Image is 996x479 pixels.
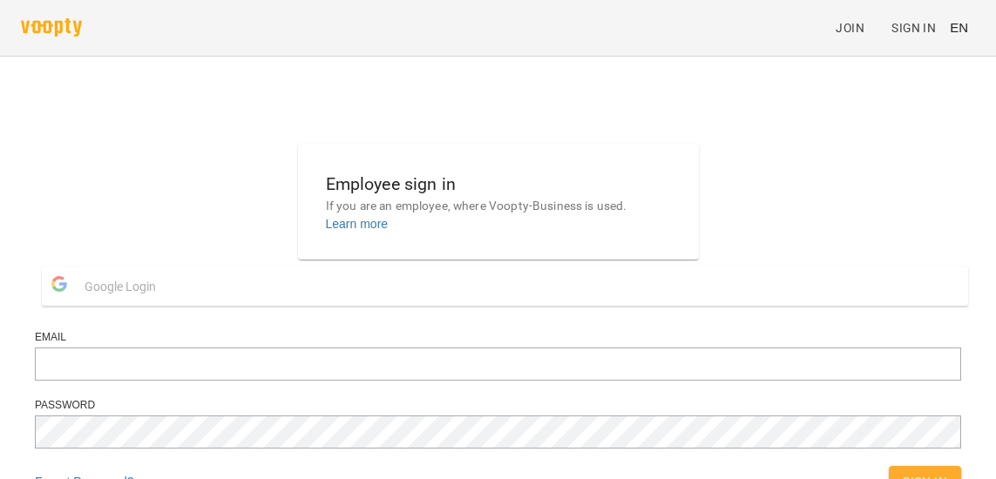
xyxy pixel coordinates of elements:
h6: Employee sign in [326,171,671,198]
button: Employee sign inIf you are an employee, where Voopty-Business is used.Learn more [312,157,685,246]
span: Sign In [891,17,936,38]
span: Join [836,17,864,38]
button: Google Login [42,266,968,306]
p: If you are an employee, where Voopty-Business is used. [326,198,671,215]
div: Password [35,398,961,413]
button: EN [943,11,975,44]
img: voopty.png [21,18,82,37]
span: EN [950,18,968,37]
a: Join [829,12,884,44]
div: Email [35,330,961,345]
a: Sign In [884,12,943,44]
a: Learn more [326,217,389,231]
span: Google Login [85,269,165,304]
